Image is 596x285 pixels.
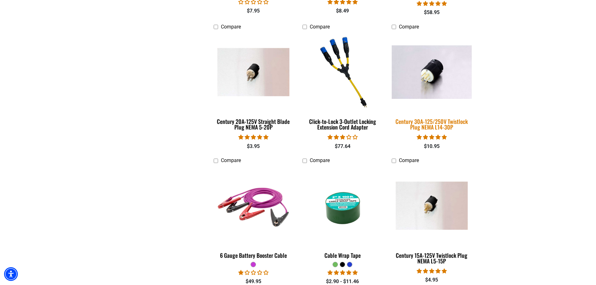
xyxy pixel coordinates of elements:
a: Century 30A-125/250V Twistlock Plug NEMA L14-30P Century 30A-125/250V Twistlock Plug NEMA L14-30P [392,33,471,134]
img: Green [303,170,382,242]
span: Compare [221,24,241,30]
img: Century 30A-125/250V Twistlock Plug NEMA L14-30P [388,45,476,99]
a: Click-to-Lock 3-Outlet Locking Extension Cord Adapter Click-to-Lock 3-Outlet Locking Extension Co... [303,33,382,134]
a: Century 15A-125V Twistlock Plug NEMA L5-15P Century 15A-125V Twistlock Plug NEMA L5-15P [392,167,471,267]
div: $10.95 [392,143,471,150]
div: Accessibility Menu [4,267,18,281]
div: Century 15A-125V Twistlock Plug NEMA L5-15P [392,252,471,264]
div: $3.95 [214,143,293,150]
span: 3.00 stars [328,134,358,140]
div: $7.95 [214,7,293,15]
span: Compare [221,157,241,163]
div: $4.95 [392,276,471,284]
a: Green Cable Wrap Tape [303,167,382,262]
div: Click-to-Lock 3-Outlet Locking Extension Cord Adapter [303,119,382,130]
div: 6 Gauge Battery Booster Cable [214,252,293,258]
span: 5.00 stars [328,270,358,276]
span: 5.00 stars [238,134,268,140]
span: Compare [310,24,330,30]
div: $58.95 [392,9,471,16]
div: Century 30A-125/250V Twistlock Plug NEMA L14-30P [392,119,471,130]
img: Century 15A-125V Twistlock Plug NEMA L5-15P [392,182,471,230]
span: 5.00 stars [417,1,447,7]
div: Cable Wrap Tape [303,252,382,258]
div: $8.49 [303,7,382,15]
span: 1.00 stars [238,270,268,276]
span: Compare [399,24,419,30]
div: $77.64 [303,143,382,150]
span: 5.00 stars [417,134,447,140]
a: purple 6 Gauge Battery Booster Cable [214,167,293,262]
div: Century 20A-125V Straight Blade Plug NEMA 5-20P [214,119,293,130]
img: Click-to-Lock 3-Outlet Locking Extension Cord Adapter [303,36,382,108]
span: Compare [310,157,330,163]
span: Compare [399,157,419,163]
img: purple [214,170,293,242]
span: 5.00 stars [417,268,447,274]
a: Century 20A-125V Straight Blade Plug NEMA 5-20P Century 20A-125V Straight Blade Plug NEMA 5-20P [214,33,293,134]
img: Century 20A-125V Straight Blade Plug NEMA 5-20P [214,48,293,96]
